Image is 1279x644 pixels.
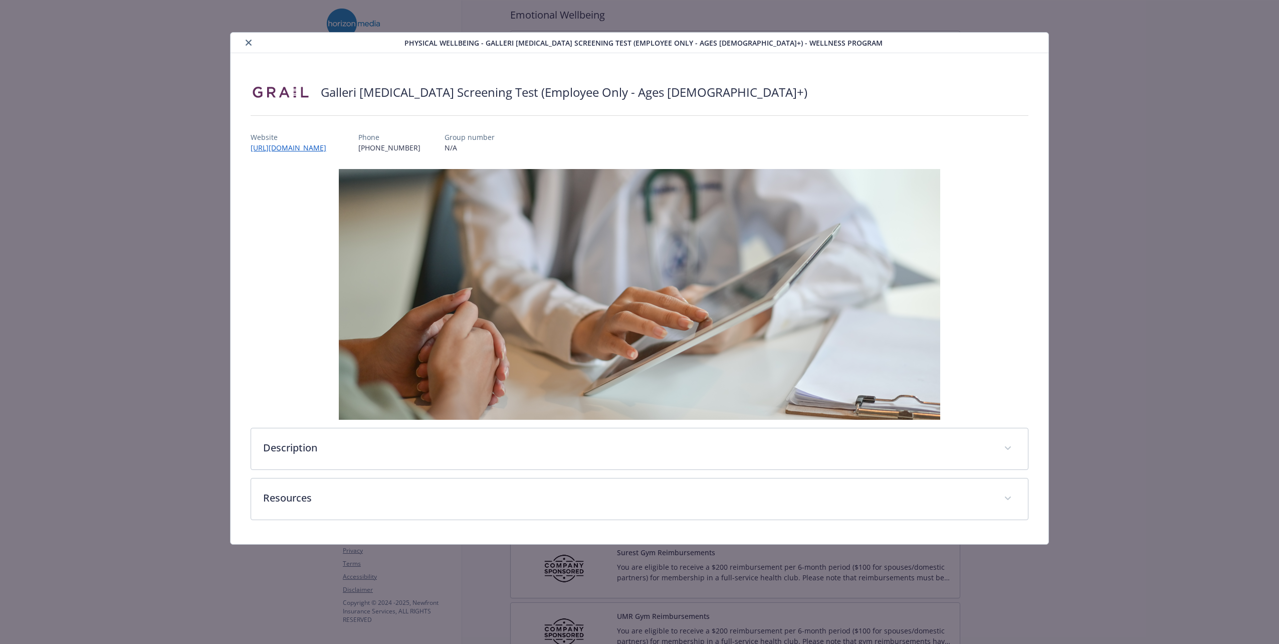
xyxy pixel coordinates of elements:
p: [PHONE_NUMBER] [358,142,420,153]
div: details for plan Physical Wellbeing - Galleri Cancer Screening Test (Employee Only - Ages 50+) - ... [128,32,1151,545]
p: Phone [358,132,420,142]
img: Grail, LLC [251,77,311,107]
p: Group number [445,132,495,142]
h2: Galleri [MEDICAL_DATA] Screening Test (Employee Only - Ages [DEMOGRAPHIC_DATA]+) [321,84,807,101]
p: Website [251,132,334,142]
a: [URL][DOMAIN_NAME] [251,143,334,152]
button: close [243,37,255,49]
div: Resources [251,478,1027,520]
p: Resources [263,491,991,506]
p: Description [263,440,991,455]
span: Physical Wellbeing - Galleri [MEDICAL_DATA] Screening Test (Employee Only - Ages [DEMOGRAPHIC_DAT... [404,38,883,48]
p: N/A [445,142,495,153]
div: Description [251,428,1027,469]
img: banner [339,169,940,420]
